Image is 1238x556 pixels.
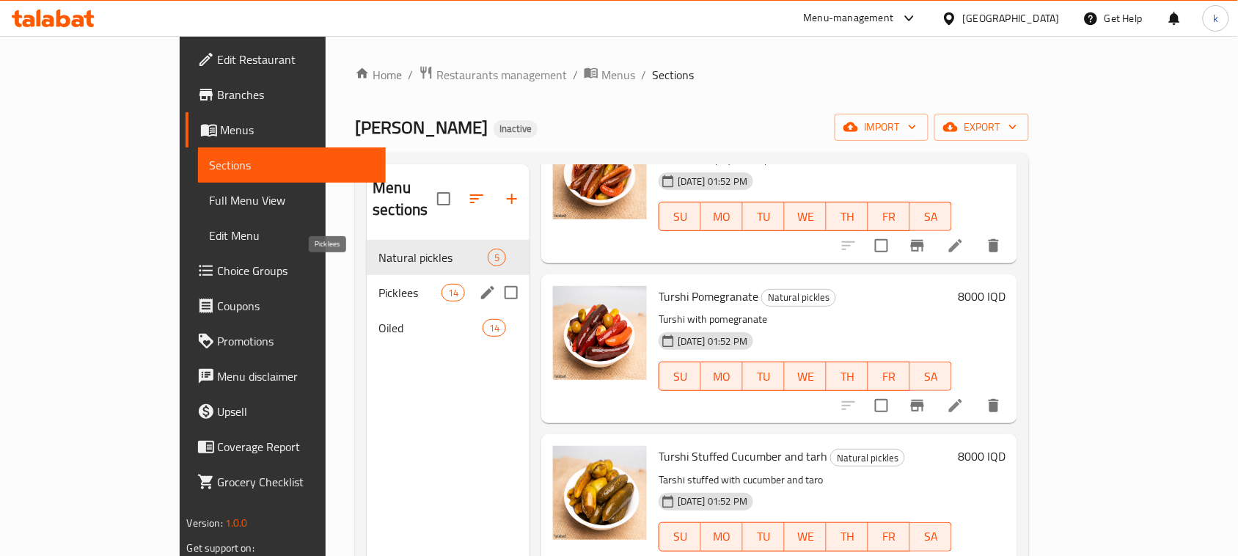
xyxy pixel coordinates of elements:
span: FR [874,366,904,387]
div: Oiled [378,319,482,337]
span: [DATE] 01:52 PM [672,175,753,189]
span: Natural pickles [831,450,904,467]
button: SU [659,202,701,231]
span: Turshi Pomegranate [659,285,758,307]
div: Inactive [494,120,538,138]
span: k [1213,10,1218,26]
button: FR [868,202,910,231]
button: SU [659,522,701,552]
span: Sort sections [459,181,494,216]
span: Sections [210,156,375,174]
h6: 8000 IQD [958,446,1006,467]
a: Grocery Checklist [186,464,387,500]
button: Add section [494,181,530,216]
a: Branches [186,77,387,112]
a: Upsell [186,394,387,429]
button: TH [827,202,868,231]
span: Full Menu View [210,191,375,209]
span: Promotions [218,332,375,350]
span: Coverage Report [218,438,375,456]
span: WE [791,366,821,387]
button: MO [701,522,743,552]
span: MO [707,366,737,387]
span: import [846,118,917,136]
li: / [573,66,578,84]
span: Natural pickles [378,249,488,266]
a: Promotions [186,323,387,359]
div: items [483,319,506,337]
nav: Menu sections [367,234,530,351]
button: WE [785,202,827,231]
button: MO [701,202,743,231]
div: Natural pickles [830,449,905,467]
span: SA [916,206,946,227]
span: Picklees [378,284,441,301]
span: Branches [218,86,375,103]
a: Menu disclaimer [186,359,387,394]
a: Full Menu View [198,183,387,218]
span: Sections [652,66,694,84]
span: TH [832,526,862,547]
div: items [488,249,506,266]
img: Turshi Pomegranate [553,286,647,380]
span: SU [665,206,695,227]
span: Version: [187,513,223,533]
span: Upsell [218,403,375,420]
button: TU [743,522,785,552]
span: SU [665,526,695,547]
span: Choice Groups [218,262,375,279]
button: delete [976,388,1011,423]
button: export [934,114,1029,141]
a: Choice Groups [186,253,387,288]
button: edit [477,282,499,304]
button: TH [827,362,868,391]
span: FR [874,206,904,227]
span: WE [791,526,821,547]
span: Restaurants management [436,66,567,84]
a: Edit menu item [947,237,964,255]
a: Restaurants management [419,65,567,84]
span: 1.0.0 [225,513,248,533]
p: Turshi with pomegranate [659,310,952,329]
button: MO [701,362,743,391]
div: Oiled14 [367,310,530,345]
button: Branch-specific-item [900,388,935,423]
span: MO [707,526,737,547]
button: TU [743,362,785,391]
span: Select to update [866,390,897,421]
span: Turshi Stuffed Cucumber and tarh [659,445,827,467]
span: [DATE] 01:52 PM [672,334,753,348]
button: SU [659,362,701,391]
button: WE [785,522,827,552]
span: FR [874,526,904,547]
p: Tarshi stuffed with cucumber and taro [659,471,952,489]
div: items [442,284,465,301]
button: TU [743,202,785,231]
span: Select to update [866,230,897,261]
span: TH [832,206,862,227]
a: Menus [584,65,635,84]
span: 14 [442,286,464,300]
a: Edit Restaurant [186,42,387,77]
button: SA [910,202,952,231]
span: SU [665,366,695,387]
nav: breadcrumb [355,65,1029,84]
a: Coverage Report [186,429,387,464]
img: Turshi Stuffed Cucumber and tarh [553,446,647,540]
span: Edit Restaurant [218,51,375,68]
span: Inactive [494,122,538,135]
li: / [408,66,413,84]
button: FR [868,522,910,552]
button: TH [827,522,868,552]
span: Select all sections [428,183,459,214]
a: Edit Menu [198,218,387,253]
span: [DATE] 01:52 PM [672,494,753,508]
span: SA [916,526,946,547]
span: 14 [483,321,505,335]
div: Natural pickles [761,289,836,307]
button: SA [910,362,952,391]
span: TU [749,526,779,547]
a: Sections [198,147,387,183]
div: [GEOGRAPHIC_DATA] [963,10,1060,26]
